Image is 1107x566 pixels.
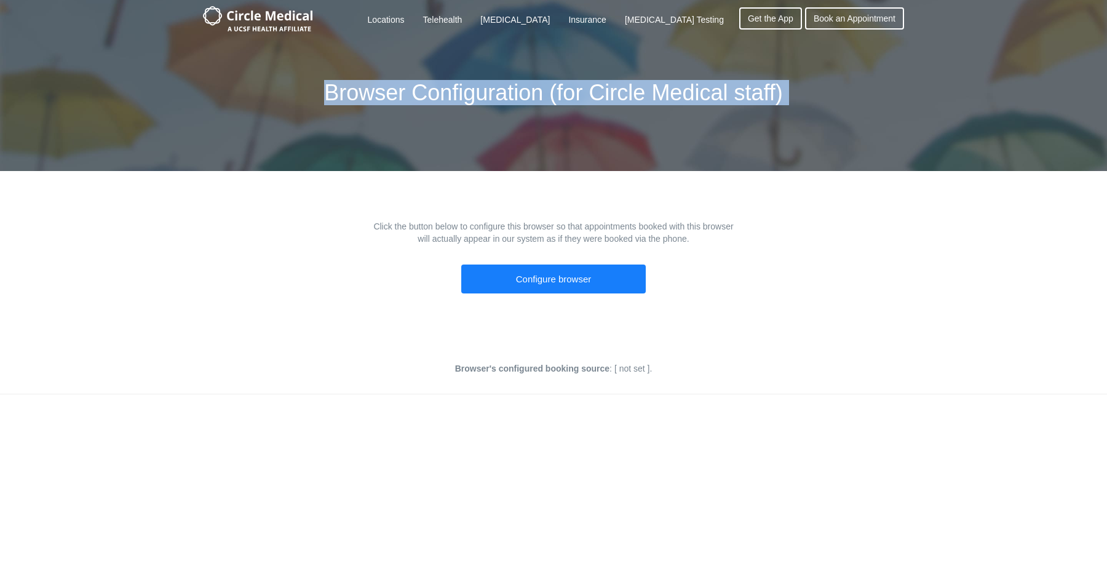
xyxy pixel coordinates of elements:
[805,7,904,30] a: Book an Appointment
[252,220,855,313] div: Click the button below to configure this browser so that appointments booked with this browser wi...
[625,14,724,26] a: [MEDICAL_DATA] Testing
[324,81,783,121] h1: Browser Configuration (for Circle Medical staff)
[368,14,405,26] a: Locations
[203,6,312,31] img: logo
[455,364,609,373] b: Browser's configured booking source
[480,14,550,26] a: [MEDICAL_DATA]
[568,14,606,26] a: Insurance
[461,265,646,293] button: Configure browser
[739,7,802,30] a: Get the App
[423,14,462,26] a: Telehealth
[203,362,904,375] p: : [ not set ] .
